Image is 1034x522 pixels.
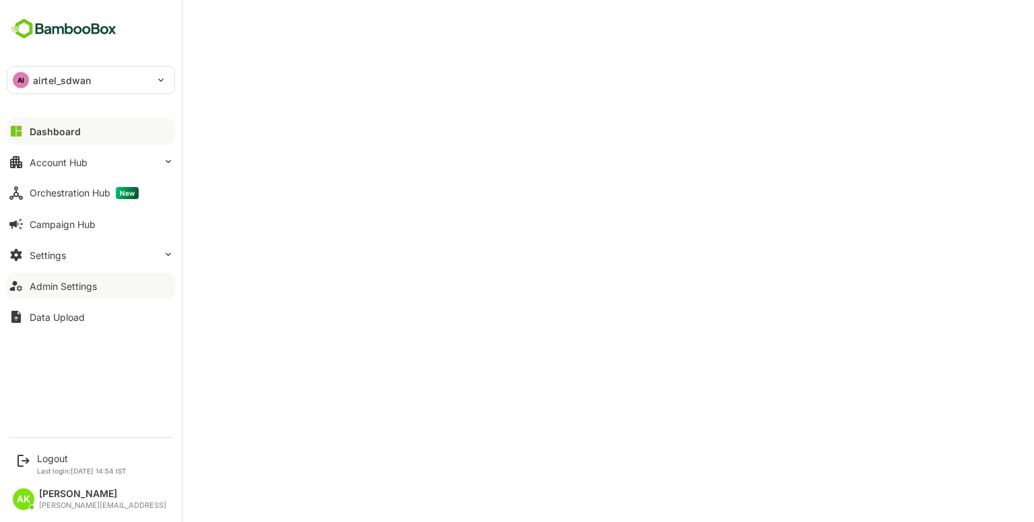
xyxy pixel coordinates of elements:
button: Settings [7,241,175,268]
button: Data Upload [7,303,175,330]
button: Account Hub [7,149,175,176]
button: Orchestration HubNew [7,180,175,207]
div: Logout [37,453,127,464]
div: Settings [30,250,66,261]
div: AIairtel_sdwan [7,67,174,94]
button: Admin Settings [7,272,175,299]
div: [PERSON_NAME] [39,488,166,500]
p: airtel_sdwan [33,73,92,87]
div: Admin Settings [30,281,97,292]
div: Dashboard [30,126,81,137]
div: [PERSON_NAME][EMAIL_ADDRESS] [39,501,166,510]
div: Orchestration Hub [30,187,139,199]
p: Last login: [DATE] 14:54 IST [37,467,127,475]
button: Dashboard [7,118,175,145]
img: BambooboxFullLogoMark.5f36c76dfaba33ec1ec1367b70bb1252.svg [7,16,120,42]
button: Campaign Hub [7,211,175,237]
div: AK [13,488,34,510]
span: New [116,187,139,199]
div: Data Upload [30,311,85,323]
div: Account Hub [30,157,88,168]
div: Campaign Hub [30,219,96,230]
div: AI [13,72,29,88]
